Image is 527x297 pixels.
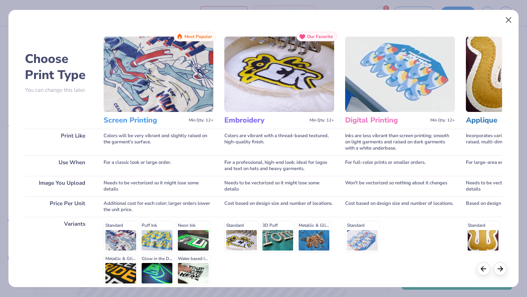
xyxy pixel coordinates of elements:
div: Cost based on design size and number of locations. [224,196,334,217]
div: Price Per Unit [25,196,93,217]
div: Additional cost for each color; larger orders lower the unit price. [104,196,213,217]
div: Inks are less vibrant than screen printing; smooth on light garments and raised on dark garments ... [345,129,455,155]
div: Use When [25,155,93,176]
img: Screen Printing [104,37,213,112]
div: For full-color prints or smaller orders. [345,155,455,176]
p: You can change this later. [25,87,93,93]
span: Min Qty: 12+ [189,118,213,123]
div: Needs to be vectorized so it might lose some details [104,176,213,196]
div: Colors will be very vibrant and slightly raised on the garment's surface. [104,129,213,155]
h2: Choose Print Type [25,51,93,83]
span: Min Qty: 12+ [430,118,455,123]
div: Cost based on design size and number of locations. [345,196,455,217]
h3: Screen Printing [104,116,186,125]
div: Print Like [25,129,93,155]
div: Image You Upload [25,176,93,196]
div: For a professional, high-end look; ideal for logos and text on hats and heavy garments. [224,155,334,176]
span: Most Popular [184,34,212,39]
div: Needs to be vectorized so it might lose some details [224,176,334,196]
span: Min Qty: 12+ [310,118,334,123]
img: Digital Printing [345,37,455,112]
div: Colors are vibrant with a thread-based textured, high-quality finish. [224,129,334,155]
span: Our Favorite [307,34,333,39]
h3: Embroidery [224,116,307,125]
img: Embroidery [224,37,334,112]
div: For a classic look or large order. [104,155,213,176]
h3: Digital Printing [345,116,427,125]
button: Close [502,13,516,27]
div: Variants [25,217,93,289]
div: Won't be vectorized so nothing about it changes [345,176,455,196]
